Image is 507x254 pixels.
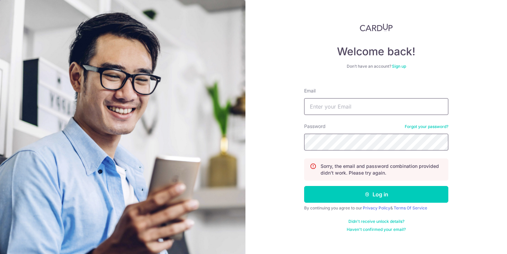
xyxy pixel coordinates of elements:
[363,205,390,210] a: Privacy Policy
[304,87,316,94] label: Email
[348,219,404,224] a: Didn't receive unlock details?
[394,205,427,210] a: Terms Of Service
[321,163,443,176] p: Sorry, the email and password combination provided didn't work. Please try again.
[304,123,326,130] label: Password
[392,64,406,69] a: Sign up
[304,98,448,115] input: Enter your Email
[304,186,448,203] button: Log in
[347,227,406,232] a: Haven't confirmed your email?
[304,205,448,211] div: By continuing you agree to our &
[360,23,393,31] img: CardUp Logo
[405,124,448,129] a: Forgot your password?
[304,45,448,58] h4: Welcome back!
[304,64,448,69] div: Don’t have an account?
